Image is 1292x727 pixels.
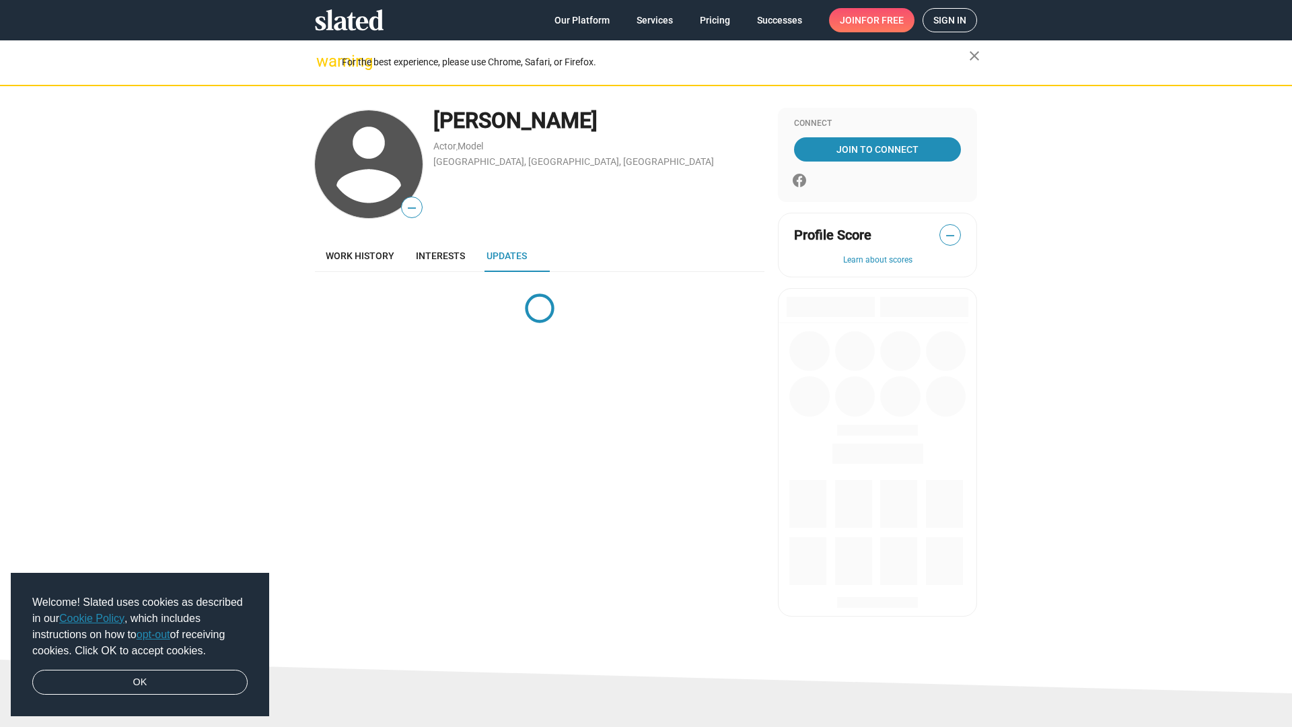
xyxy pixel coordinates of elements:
a: Model [458,141,483,151]
mat-icon: warning [316,53,332,69]
a: Services [626,8,684,32]
span: Join To Connect [797,137,958,162]
span: Successes [757,8,802,32]
div: Connect [794,118,961,129]
a: Work history [315,240,405,272]
span: — [402,199,422,217]
span: Work history [326,250,394,261]
a: [GEOGRAPHIC_DATA], [GEOGRAPHIC_DATA], [GEOGRAPHIC_DATA] [433,156,714,167]
a: opt-out [137,629,170,640]
div: cookieconsent [11,573,269,717]
a: Sign in [923,8,977,32]
a: Actor [433,141,456,151]
span: for free [861,8,904,32]
span: Profile Score [794,226,871,244]
span: Join [840,8,904,32]
span: Services [637,8,673,32]
a: Successes [746,8,813,32]
a: Joinfor free [829,8,914,32]
a: dismiss cookie message [32,670,248,695]
span: — [940,227,960,244]
span: Welcome! Slated uses cookies as described in our , which includes instructions on how to of recei... [32,594,248,659]
div: For the best experience, please use Chrome, Safari, or Firefox. [342,53,969,71]
span: Sign in [933,9,966,32]
span: , [456,143,458,151]
span: Our Platform [554,8,610,32]
mat-icon: close [966,48,982,64]
a: Join To Connect [794,137,961,162]
a: Pricing [689,8,741,32]
span: Updates [487,250,527,261]
div: [PERSON_NAME] [433,106,764,135]
a: Updates [476,240,538,272]
a: Our Platform [544,8,620,32]
span: Pricing [700,8,730,32]
span: Interests [416,250,465,261]
button: Learn about scores [794,255,961,266]
a: Cookie Policy [59,613,124,624]
a: Interests [405,240,476,272]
